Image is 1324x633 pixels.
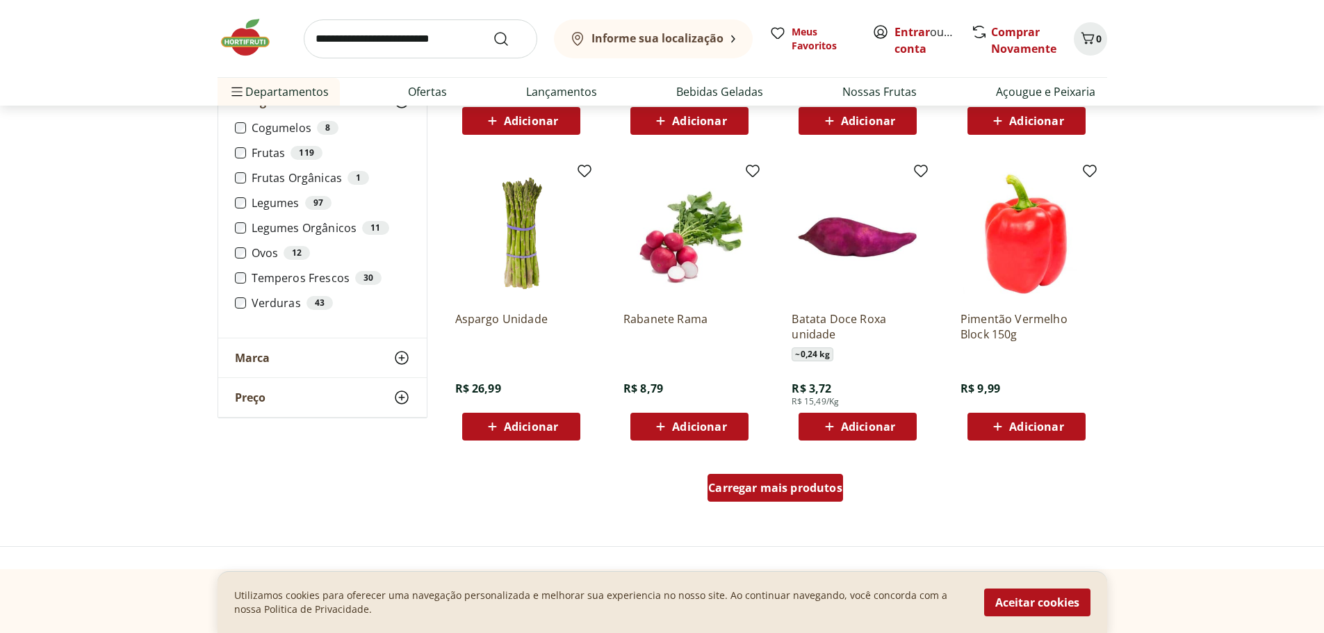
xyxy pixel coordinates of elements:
a: Ofertas [408,83,447,100]
div: Categoria [218,121,427,338]
a: Comprar Novamente [991,24,1056,56]
span: ~ 0,24 kg [792,347,833,361]
div: 30 [355,271,382,285]
div: 12 [284,246,310,260]
div: 8 [317,121,338,135]
a: Entrar [894,24,930,40]
input: search [304,19,537,58]
span: Marca [235,351,270,365]
span: R$ 8,79 [623,381,663,396]
span: Adicionar [1009,421,1063,432]
img: Aspargo Unidade [455,168,587,300]
span: Adicionar [504,421,558,432]
span: Adicionar [504,115,558,126]
img: Rabanete Rama [623,168,755,300]
button: Preço [218,378,427,417]
span: Carregar mais produtos [708,482,842,493]
span: Adicionar [841,115,895,126]
button: Menu [229,75,245,108]
label: Frutas [252,146,410,160]
a: Meus Favoritos [769,25,856,53]
span: Adicionar [1009,115,1063,126]
a: Nossas Frutas [842,83,917,100]
div: 1 [348,171,369,185]
label: Temperos Frescos [252,271,410,285]
div: 97 [305,196,332,210]
img: Pimentão Vermelho Block 150g [961,168,1093,300]
a: Lançamentos [526,83,597,100]
button: Adicionar [630,413,749,441]
span: Adicionar [672,421,726,432]
label: Ovos [252,246,410,260]
div: 119 [291,146,322,160]
button: Adicionar [462,413,580,441]
label: Legumes Orgânicos [252,221,410,235]
a: Pimentão Vermelho Block 150g [961,311,1093,342]
span: R$ 9,99 [961,381,1000,396]
p: Utilizamos cookies para oferecer uma navegação personalizada e melhorar sua experiencia no nosso ... [234,589,967,616]
label: Verduras [252,296,410,310]
a: Açougue e Peixaria [996,83,1095,100]
button: Marca [218,338,427,377]
label: Frutas Orgânicas [252,171,410,185]
span: R$ 3,72 [792,381,831,396]
span: R$ 26,99 [455,381,501,396]
label: Legumes [252,196,410,210]
button: Adicionar [630,107,749,135]
button: Submit Search [493,31,526,47]
span: Adicionar [672,115,726,126]
button: Adicionar [462,107,580,135]
span: Preço [235,391,265,404]
span: Departamentos [229,75,329,108]
span: 0 [1096,32,1102,45]
button: Adicionar [799,107,917,135]
a: Rabanete Rama [623,311,755,342]
a: Batata Doce Roxa unidade [792,311,924,342]
a: Bebidas Geladas [676,83,763,100]
div: 11 [362,221,389,235]
span: Meus Favoritos [792,25,856,53]
button: Adicionar [967,413,1086,441]
button: Adicionar [967,107,1086,135]
a: Criar conta [894,24,971,56]
button: Adicionar [799,413,917,441]
span: Adicionar [841,421,895,432]
img: Hortifruti [218,17,287,58]
span: R$ 15,49/Kg [792,396,839,407]
button: Carrinho [1074,22,1107,56]
img: Batata Doce Roxa unidade [792,168,924,300]
div: 43 [307,296,333,310]
span: ou [894,24,956,57]
button: Aceitar cookies [984,589,1090,616]
a: Carregar mais produtos [708,474,843,507]
button: Informe sua localização [554,19,753,58]
label: Cogumelos [252,121,410,135]
a: Aspargo Unidade [455,311,587,342]
b: Informe sua localização [591,31,724,46]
